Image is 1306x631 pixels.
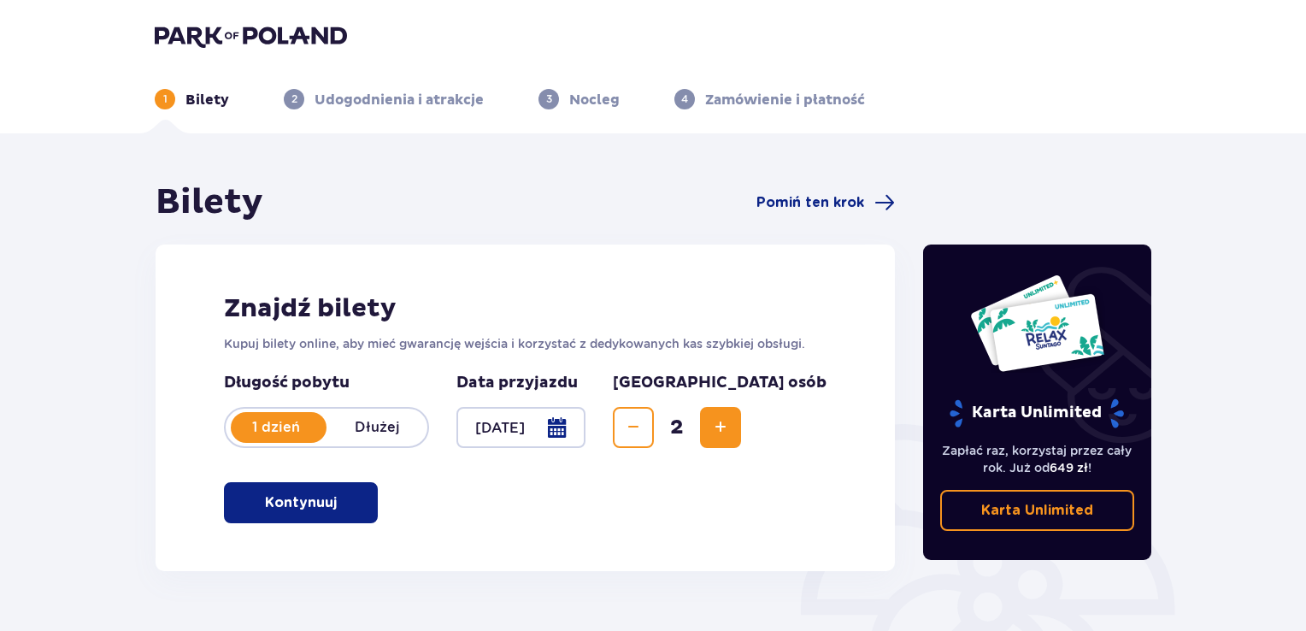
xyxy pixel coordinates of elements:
a: Karta Unlimited [940,490,1135,531]
p: 4 [681,91,688,107]
p: 1 dzień [226,418,326,437]
p: Data przyjazdu [456,373,578,393]
p: Długość pobytu [224,373,429,393]
h2: Znajdź bilety [224,292,827,325]
p: Kupuj bilety online, aby mieć gwarancję wejścia i korzystać z dedykowanych kas szybkiej obsługi. [224,335,827,352]
p: 2 [291,91,297,107]
button: Zmniejsz [613,407,654,448]
p: Nocleg [569,91,620,109]
img: Dwie karty całoroczne do Suntago z napisem 'UNLIMITED RELAX', na białym tle z tropikalnymi liśćmi... [969,274,1105,373]
div: 3Nocleg [538,89,620,109]
p: 3 [546,91,552,107]
span: 2 [657,415,697,440]
p: Dłużej [326,418,427,437]
h1: Bilety [156,181,263,224]
div: 2Udogodnienia i atrakcje [284,89,484,109]
p: Kontynuuj [265,493,337,512]
p: Karta Unlimited [981,501,1093,520]
p: Udogodnienia i atrakcje [315,91,484,109]
a: Pomiń ten krok [756,192,895,213]
p: Zamówienie i płatność [705,91,865,109]
p: Karta Unlimited [948,398,1126,428]
button: Zwiększ [700,407,741,448]
button: Kontynuuj [224,482,378,523]
span: Pomiń ten krok [756,193,864,212]
p: Bilety [185,91,229,109]
img: Park of Poland logo [155,24,347,48]
span: 649 zł [1050,461,1088,475]
p: Zapłać raz, korzystaj przez cały rok. Już od ! [940,442,1135,476]
div: 1Bilety [155,89,229,109]
p: [GEOGRAPHIC_DATA] osób [613,373,827,393]
div: 4Zamówienie i płatność [674,89,865,109]
p: 1 [163,91,168,107]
